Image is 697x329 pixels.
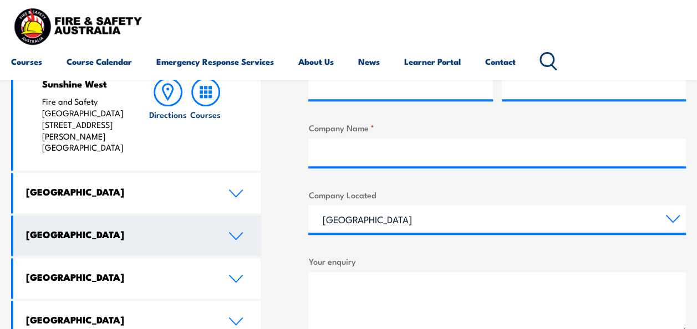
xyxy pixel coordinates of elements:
p: Fire and Safety [GEOGRAPHIC_DATA] [STREET_ADDRESS][PERSON_NAME] [GEOGRAPHIC_DATA] [42,96,129,153]
label: Company Located [308,188,686,201]
label: Company Name [308,121,686,134]
label: Your enquiry [308,255,686,268]
h6: Directions [149,109,187,120]
a: Course Calendar [67,48,132,75]
a: [GEOGRAPHIC_DATA] [13,173,261,213]
a: [GEOGRAPHIC_DATA] [13,215,261,256]
a: Courses [187,78,224,153]
h4: [GEOGRAPHIC_DATA] [26,313,211,326]
h4: [GEOGRAPHIC_DATA] [26,186,211,198]
h6: Courses [190,109,221,120]
h4: Sunshine West [42,78,129,90]
a: Courses [11,48,42,75]
a: Learner Portal [404,48,461,75]
a: Emergency Response Services [156,48,274,75]
a: Directions [150,78,187,153]
a: News [358,48,380,75]
h4: [GEOGRAPHIC_DATA] [26,271,211,283]
h4: [GEOGRAPHIC_DATA] [26,228,211,240]
a: Contact [485,48,516,75]
a: [GEOGRAPHIC_DATA] [13,258,261,299]
a: About Us [298,48,334,75]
